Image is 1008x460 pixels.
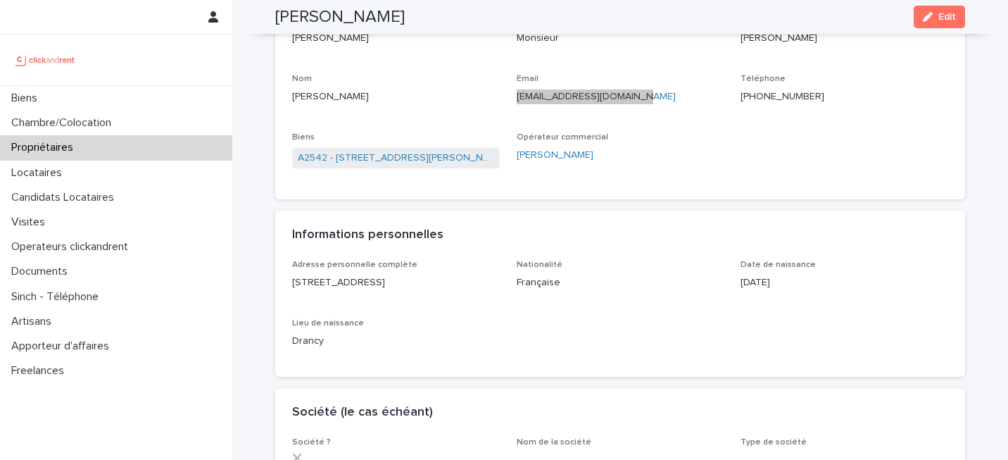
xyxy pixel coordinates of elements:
p: Drancy [292,334,500,349]
p: Operateurs clickandrent [6,240,139,254]
img: UCB0brd3T0yccxBKYDjQ [11,46,80,74]
span: Adresse personnelle complète [292,261,417,269]
span: Date de naissance [741,261,816,269]
p: Locataires [6,166,73,180]
p: Chambre/Colocation [6,116,122,130]
p: Freelances [6,364,75,378]
a: [PERSON_NAME] [517,148,593,163]
h2: Informations personnelles [292,228,443,243]
span: Opérateur commercial [517,133,608,142]
span: Nom de la société [517,438,591,447]
p: Française [517,275,724,290]
p: Documents [6,265,79,278]
span: Email [517,75,538,83]
span: Edit [938,12,956,22]
p: [PERSON_NAME] [741,31,948,46]
span: Nationalité [517,261,562,269]
span: Téléphone [741,75,786,83]
h2: [PERSON_NAME] [275,7,405,27]
span: Biens [292,133,315,142]
p: Monsieur [517,31,724,46]
p: Propriétaires [6,141,84,154]
a: [EMAIL_ADDRESS][DOMAIN_NAME] [517,92,676,101]
p: Candidats Locataires [6,191,125,204]
p: Sinch - Téléphone [6,290,110,304]
button: Edit [914,6,965,28]
p: [DATE] [741,275,948,290]
p: Biens [6,92,49,105]
p: Apporteur d'affaires [6,340,120,353]
p: [PHONE_NUMBER] [741,89,948,104]
span: Nom [292,75,312,83]
p: [STREET_ADDRESS] [292,275,500,290]
span: Lieu de naissance [292,319,364,328]
a: A2542 - [STREET_ADDRESS][PERSON_NAME] [298,151,494,166]
p: Visites [6,216,56,229]
p: Artisans [6,315,63,328]
span: Société ? [292,438,331,447]
h2: Société (le cas échéant) [292,405,433,421]
p: [PERSON_NAME] [292,31,500,46]
span: Type de société [741,438,807,447]
p: [PERSON_NAME] [292,89,500,104]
